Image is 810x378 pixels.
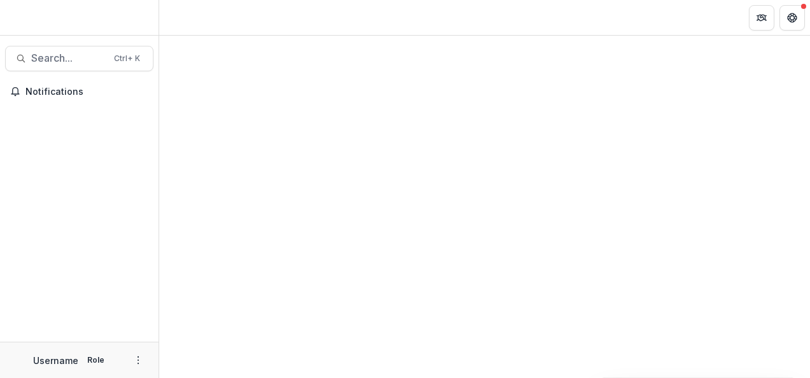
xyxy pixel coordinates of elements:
button: Get Help [779,5,805,31]
span: Notifications [25,87,148,97]
div: Ctrl + K [111,52,143,66]
p: Username [33,354,78,367]
button: Notifications [5,81,153,102]
span: Search... [31,52,106,64]
p: Role [83,354,108,366]
button: Partners [749,5,774,31]
button: More [131,353,146,368]
button: Search... [5,46,153,71]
